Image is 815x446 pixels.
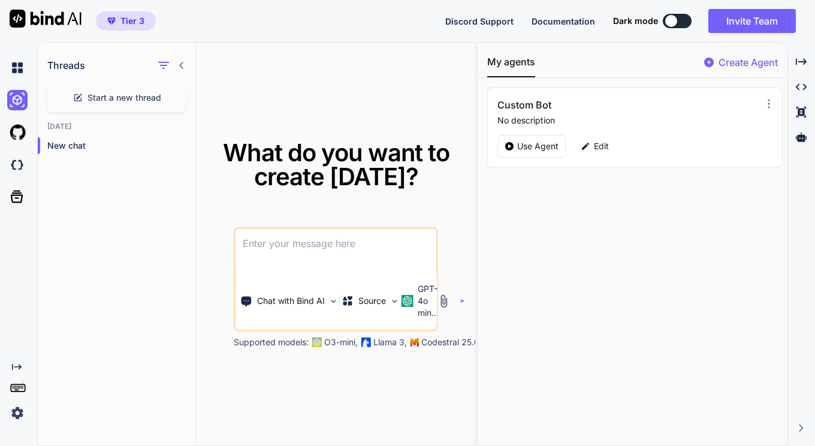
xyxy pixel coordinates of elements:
p: O3-mini, [324,336,358,348]
img: premium [107,17,116,25]
h1: Threads [47,58,85,73]
button: My agents [487,55,535,77]
p: Source [358,295,386,307]
img: settings [7,403,28,423]
p: No description [497,114,761,126]
p: Use Agent [517,140,559,152]
img: GPT-4o mini [401,295,413,307]
p: Codestral 25.01, [421,336,485,348]
img: Llama2 [361,337,371,347]
img: darkCloudIdeIcon [7,155,28,175]
img: Pick Tools [328,296,339,306]
p: GPT-4o min.. [418,283,437,319]
img: chat [7,58,28,78]
button: Documentation [532,15,595,28]
img: Bind AI [10,10,81,28]
img: ai-studio [7,90,28,110]
img: attachment [437,294,451,308]
button: Discord Support [445,15,514,28]
h2: [DATE] [38,122,196,131]
img: Mistral-AI [410,338,419,346]
img: icon [460,299,465,303]
p: Create Agent [719,55,778,70]
img: Pick Models [390,296,400,306]
span: Dark mode [613,15,658,27]
img: GPT-4 [312,337,322,347]
p: Llama 3, [373,336,407,348]
img: githubLight [7,122,28,143]
button: premiumTier 3 [96,11,156,31]
p: Edit [594,140,609,152]
p: Supported models: [234,336,309,348]
span: What do you want to create [DATE]? [223,138,449,191]
span: Documentation [532,16,595,26]
h3: Custom Bot [497,98,682,112]
p: Chat with Bind AI [257,295,325,307]
span: Discord Support [445,16,514,26]
p: New chat [47,140,196,152]
button: Invite Team [708,9,796,33]
span: Start a new thread [87,92,161,104]
span: Tier 3 [120,15,144,27]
